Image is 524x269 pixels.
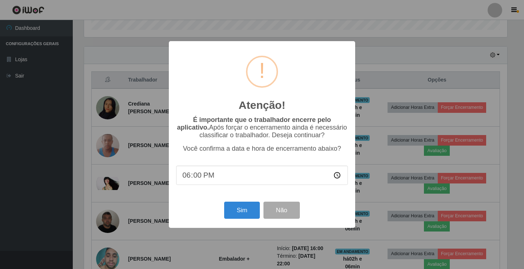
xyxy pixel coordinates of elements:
button: Não [263,202,299,219]
b: É importante que o trabalhador encerre pelo aplicativo. [177,116,331,131]
p: Após forçar o encerramento ainda é necessário classificar o trabalhador. Deseja continuar? [176,116,348,139]
button: Sim [224,202,259,219]
p: Você confirma a data e hora de encerramento abaixo? [176,145,348,153]
h2: Atenção! [239,99,285,112]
